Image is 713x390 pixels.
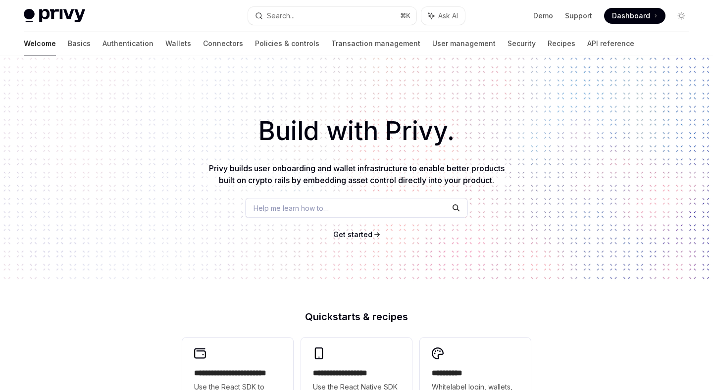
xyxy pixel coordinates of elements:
a: Connectors [203,32,243,55]
span: Help me learn how to… [254,203,329,213]
img: light logo [24,9,85,23]
a: Authentication [102,32,153,55]
h2: Quickstarts & recipes [182,312,531,322]
a: Demo [533,11,553,21]
span: Privy builds user onboarding and wallet infrastructure to enable better products built on crypto ... [209,163,505,185]
span: Get started [333,230,372,239]
div: Search... [267,10,295,22]
a: Get started [333,230,372,240]
a: Recipes [548,32,575,55]
span: Dashboard [612,11,650,21]
h1: Build with Privy. [16,112,697,150]
a: Support [565,11,592,21]
a: Wallets [165,32,191,55]
a: User management [432,32,496,55]
a: Security [508,32,536,55]
a: Welcome [24,32,56,55]
a: Policies & controls [255,32,319,55]
a: API reference [587,32,634,55]
a: Transaction management [331,32,420,55]
a: Dashboard [604,8,665,24]
button: Search...⌘K [248,7,416,25]
span: ⌘ K [400,12,410,20]
span: Ask AI [438,11,458,21]
a: Basics [68,32,91,55]
button: Toggle dark mode [673,8,689,24]
button: Ask AI [421,7,465,25]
